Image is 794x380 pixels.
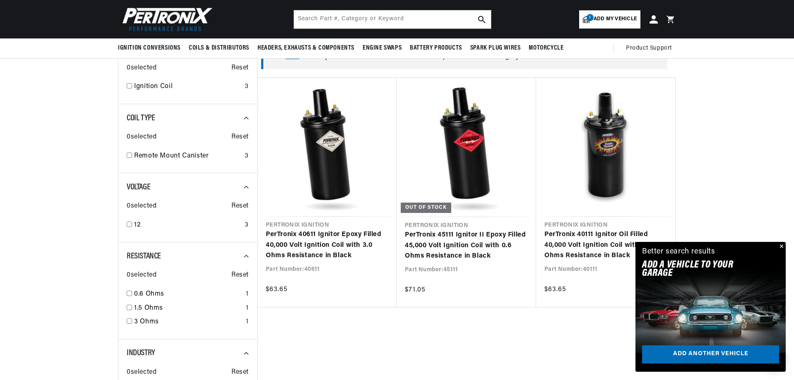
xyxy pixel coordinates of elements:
div: 3 [245,151,249,162]
summary: Headers, Exhausts & Components [253,38,359,58]
span: 0 selected [127,201,156,212]
span: Coils & Distributors [189,44,249,53]
h2: Add A VEHICLE to your garage [642,261,758,278]
span: Coil Type [127,114,155,122]
a: 3Add my vehicle [579,10,640,29]
summary: Ignition Conversions [118,38,185,58]
summary: Coils & Distributors [185,38,253,58]
span: Reset [231,63,249,74]
span: Reset [231,367,249,378]
a: Add another vehicle [642,345,779,364]
span: 0 selected [127,132,156,143]
summary: Product Support [626,38,676,58]
span: Industry [127,349,155,357]
button: search button [473,10,491,29]
span: Ignition Conversions [118,44,180,53]
a: 12 [134,220,241,231]
div: 3 [245,220,249,231]
span: 0 selected [127,367,156,378]
span: Spark Plug Wires [470,44,521,53]
summary: Spark Plug Wires [466,38,525,58]
a: Ignition Coil [134,81,241,92]
span: 0 selected [127,270,156,281]
input: Search Part #, Category or Keyword [294,10,491,29]
span: Battery Products [410,44,462,53]
span: Reset [231,132,249,143]
a: PerTronix 40611 Ignitor Epoxy Filled 40,000 Volt Ignition Coil with 3.0 Ohms Resistance in Black [266,229,388,261]
span: Resistance [127,252,161,261]
summary: Battery Products [406,38,466,58]
span: Motorcycle [529,44,563,53]
span: Reset [231,201,249,212]
summary: Motorcycle [525,38,568,58]
img: Pertronix [118,5,213,33]
span: Product Support [626,44,672,53]
div: 1 [246,317,249,327]
a: Remote Mount Canister [134,151,241,162]
span: Add my vehicle [594,15,637,23]
a: PerTronix 45111 Ignitor II Epoxy Filled 45,000 Volt Ignition Coil with 0.6 Ohms Resistance in Black [405,230,528,262]
div: Better search results [642,246,715,258]
a: 3 Ohms [134,317,243,327]
div: 1 [246,303,249,314]
span: Voltage [127,183,150,191]
a: 1.5 Ohms [134,303,243,314]
button: Close [776,242,786,252]
a: 0.6 Ohms [134,289,243,300]
div: 1 [246,289,249,300]
span: Engine Swaps [363,44,402,53]
span: Reset [231,270,249,281]
span: 3 [587,14,594,21]
a: PerTronix 40111 Ignitor Oil Filled 40,000 Volt Ignition Coil with 1.5 Ohms Resistance in Black [544,229,667,261]
summary: Engine Swaps [359,38,406,58]
span: Headers, Exhausts & Components [257,44,354,53]
div: 3 [245,81,249,92]
span: 0 selected [127,63,156,74]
